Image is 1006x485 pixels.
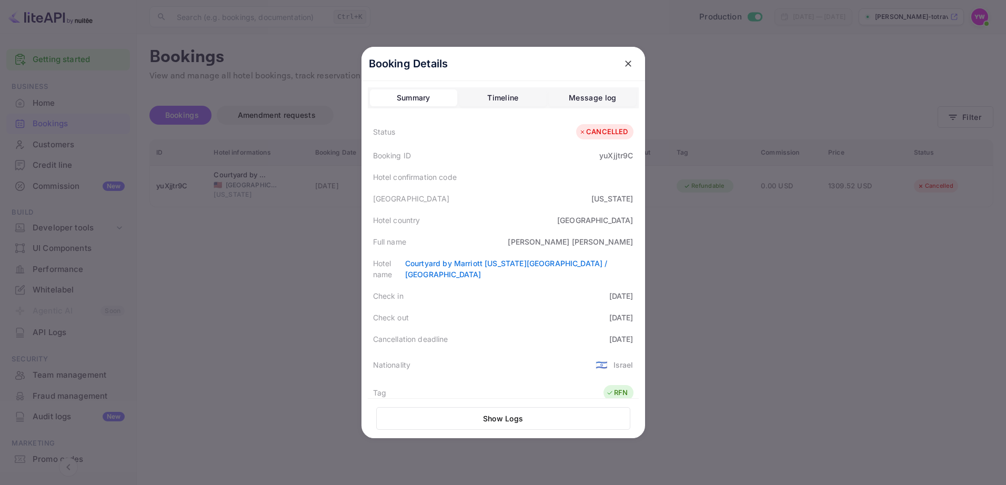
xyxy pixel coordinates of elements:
div: Message log [569,92,616,104]
div: Cancellation deadline [373,334,448,345]
div: Status [373,126,396,137]
button: Timeline [459,89,547,106]
div: RFN [606,388,628,398]
p: Booking Details [369,56,448,72]
div: Full name [373,236,406,247]
span: United States [596,355,608,374]
div: yuXjjtr9C [599,150,633,161]
div: Timeline [487,92,518,104]
div: Israel [613,359,633,370]
div: [US_STATE] [591,193,633,204]
a: Courtyard by Marriott [US_STATE][GEOGRAPHIC_DATA] / [GEOGRAPHIC_DATA] [405,259,608,279]
div: Hotel country [373,215,420,226]
div: [PERSON_NAME] [PERSON_NAME] [508,236,633,247]
button: Show Logs [376,407,630,430]
div: [GEOGRAPHIC_DATA] [373,193,450,204]
div: Hotel confirmation code [373,171,457,183]
div: [DATE] [609,334,633,345]
div: Booking ID [373,150,411,161]
div: Summary [397,92,430,104]
div: CANCELLED [579,127,628,137]
div: Nationality [373,359,411,370]
div: Tag [373,387,386,398]
button: Message log [549,89,636,106]
div: Check out [373,312,409,323]
button: close [619,54,638,73]
div: Hotel name [373,258,405,280]
button: Summary [370,89,457,106]
div: [DATE] [609,312,633,323]
div: [DATE] [609,290,633,301]
div: [GEOGRAPHIC_DATA] [557,215,633,226]
div: Check in [373,290,404,301]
